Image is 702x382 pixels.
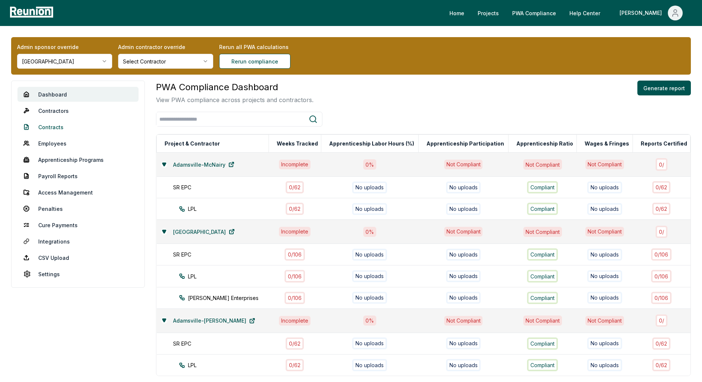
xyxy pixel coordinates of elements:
[656,158,667,170] div: 0 /
[352,249,387,261] div: No uploads
[656,226,667,238] div: 0 /
[173,183,276,191] div: SR EPC
[425,136,506,151] button: Apprenticeship Participation
[167,157,240,172] a: Adamsville-McNairy
[651,248,672,261] div: 0 / 106
[363,159,376,169] div: 0 %
[219,54,290,69] button: Rerun compliance
[446,337,481,349] div: No uploads
[444,160,483,169] div: Not Compliant
[587,337,622,349] div: No uploads
[286,337,304,350] div: 0 / 62
[17,185,139,200] a: Access Management
[614,6,689,20] button: [PERSON_NAME]
[443,6,695,20] nav: Main
[17,201,139,216] a: Penalties
[167,313,261,328] a: Adamsville-[PERSON_NAME]
[652,359,670,371] div: 0 / 62
[583,136,631,151] button: Wages & Fringes
[363,316,376,326] div: 0 %
[179,205,282,213] div: LPL
[527,203,558,215] div: Compliant
[527,181,558,193] div: Compliant
[363,227,376,237] div: 0 %
[17,103,139,118] a: Contractors
[446,249,481,261] div: No uploads
[286,181,304,193] div: 0 / 62
[527,337,558,350] div: Compliant
[444,227,483,236] div: Not Compliant
[652,181,670,193] div: 0 / 62
[279,160,311,169] div: Incomplete
[587,182,622,193] div: No uploads
[352,203,387,215] div: No uploads
[17,43,112,51] label: Admin sponsor override
[585,227,624,236] div: Not Compliant
[527,248,558,261] div: Compliant
[352,182,387,193] div: No uploads
[17,250,139,265] a: CSV Upload
[523,227,562,237] div: Not Compliant
[651,292,672,304] div: 0 / 106
[17,267,139,281] a: Settings
[167,224,241,239] a: [GEOGRAPHIC_DATA]
[446,270,481,282] div: No uploads
[279,227,311,236] div: Incomplete
[639,136,689,151] button: Reports Certified
[219,43,314,51] label: Rerun all PWA calculations
[620,6,665,20] div: [PERSON_NAME]
[286,203,304,215] div: 0 / 62
[173,340,276,347] div: SR EPC
[17,136,139,151] a: Employees
[443,6,470,20] a: Home
[587,203,622,215] div: No uploads
[652,337,670,350] div: 0 / 62
[585,316,624,326] div: Not Compliant
[506,6,562,20] a: PWA Compliance
[286,359,304,371] div: 0 / 62
[156,81,313,94] h3: PWA Compliance Dashboard
[523,316,562,326] div: Not Compliant
[179,361,282,369] div: LPL
[515,136,575,151] button: Apprenticeship Ratio
[656,314,667,327] div: 0 /
[472,6,505,20] a: Projects
[17,234,139,249] a: Integrations
[328,136,416,151] button: Apprenticeship Labor Hours (%)
[352,359,387,371] div: No uploads
[523,159,562,169] div: Not Compliant
[651,270,672,282] div: 0 / 106
[637,81,691,95] button: Generate report
[585,160,624,169] div: Not Compliant
[163,136,221,151] button: Project & Contractor
[279,316,311,326] div: Incomplete
[446,203,481,215] div: No uploads
[587,249,622,261] div: No uploads
[156,95,313,104] p: View PWA compliance across projects and contractors.
[285,270,305,282] div: 0 / 106
[352,292,387,304] div: No uploads
[446,359,481,371] div: No uploads
[527,292,558,304] div: Compliant
[17,169,139,183] a: Payroll Reports
[527,359,558,371] div: Compliant
[17,152,139,167] a: Apprenticeship Programs
[563,6,606,20] a: Help Center
[444,316,483,326] div: Not Compliant
[285,248,305,261] div: 0 / 106
[446,292,481,304] div: No uploads
[587,270,622,282] div: No uploads
[587,359,622,371] div: No uploads
[527,270,558,282] div: Compliant
[179,272,282,280] div: LPL
[652,203,670,215] div: 0 / 62
[352,337,387,349] div: No uploads
[587,292,622,304] div: No uploads
[173,251,276,258] div: SR EPC
[118,43,213,51] label: Admin contractor override
[17,120,139,134] a: Contracts
[17,218,139,232] a: Cure Payments
[352,270,387,282] div: No uploads
[285,292,305,304] div: 0 / 106
[17,87,139,102] a: Dashboard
